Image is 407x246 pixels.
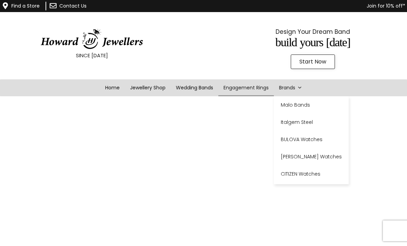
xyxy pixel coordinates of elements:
[274,148,349,165] a: [PERSON_NAME] Watches
[291,55,335,69] a: Start Now
[171,79,218,96] a: Wedding Bands
[238,27,387,37] p: Design Your Dream Band
[59,2,87,9] a: Contact Us
[299,59,326,65] span: Start Now
[125,79,171,96] a: Jewellery Shop
[126,2,405,10] p: Join for 10% off*
[17,51,166,60] p: SINCE [DATE]
[274,114,349,131] a: Italgem Steel
[40,29,143,49] img: HowardJewellersLogo-04
[274,131,349,148] a: BULOVA Watches
[274,79,307,96] a: Brands
[11,2,40,9] a: Find a Store
[218,79,274,96] a: Engagement Rings
[274,165,349,183] a: CITIZEN Watches
[275,36,350,49] span: Build Yours [DATE]
[274,96,349,114] a: Malo Bands
[100,79,125,96] a: Home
